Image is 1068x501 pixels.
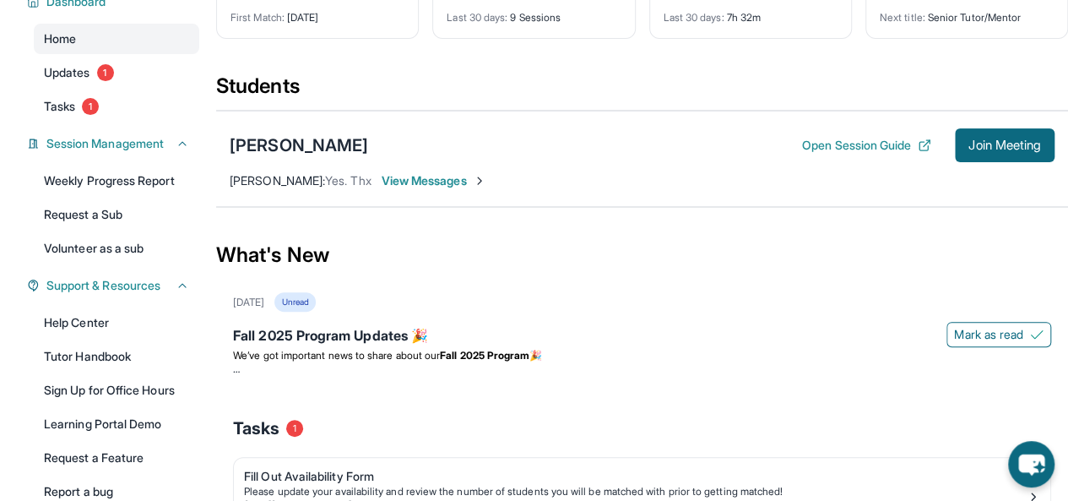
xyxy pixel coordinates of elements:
span: Session Management [46,135,164,152]
a: Request a Feature [34,443,199,473]
img: Mark as read [1030,328,1044,341]
div: [DATE] [230,1,404,25]
a: Volunteer as a sub [34,233,199,264]
span: [PERSON_NAME] : [230,173,325,188]
span: Tasks [233,417,279,440]
span: Mark as read [954,326,1023,343]
div: Fill Out Availability Form [244,468,1027,485]
span: We’ve got important news to share about our [233,349,440,362]
span: 1 [286,420,303,437]
span: 1 [97,64,114,81]
div: 7h 32m [664,1,838,25]
span: Updates [44,64,90,81]
a: Help Center [34,308,199,338]
button: Session Management [40,135,189,152]
a: Tasks1 [34,91,199,122]
strong: Fall 2025 Program [440,349,529,362]
div: [PERSON_NAME] [230,133,368,157]
div: Unread [274,292,315,312]
span: 1 [82,98,99,115]
a: Home [34,24,199,54]
div: Senior Tutor/Mentor [880,1,1054,25]
div: Fall 2025 Program Updates 🎉 [233,325,1051,349]
a: Weekly Progress Report [34,166,199,196]
a: Tutor Handbook [34,341,199,372]
span: Support & Resources [46,277,160,294]
div: [DATE] [233,296,264,309]
span: View Messages [382,172,487,189]
span: Last 30 days : [664,11,724,24]
div: Please update your availability and review the number of students you will be matched with prior ... [244,485,1027,498]
div: Students [216,73,1068,110]
span: Join Meeting [968,140,1041,150]
a: Learning Portal Demo [34,409,199,439]
button: Mark as read [946,322,1051,347]
button: Open Session Guide [802,137,931,154]
span: Home [44,30,76,47]
img: Chevron-Right [473,174,486,188]
span: Yes. Thx [325,173,371,188]
div: What's New [216,218,1068,292]
button: Join Meeting [955,128,1054,162]
a: Updates1 [34,57,199,88]
button: Support & Resources [40,277,189,294]
span: Tasks [44,98,75,115]
div: 9 Sessions [447,1,621,25]
a: Sign Up for Office Hours [34,375,199,406]
a: Request a Sub [34,199,199,230]
button: chat-button [1008,441,1054,487]
span: Next title : [880,11,925,24]
span: 🎉 [529,349,542,362]
span: First Match : [230,11,285,24]
span: Last 30 days : [447,11,507,24]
